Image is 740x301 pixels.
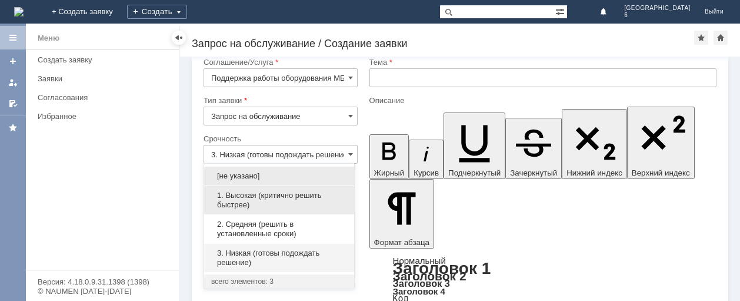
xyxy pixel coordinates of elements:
[172,31,186,45] div: Скрыть меню
[624,5,691,12] span: [GEOGRAPHIC_DATA]
[566,168,622,177] span: Нижний индекс
[393,269,466,283] a: Заголовок 2
[562,109,627,179] button: Нижний индекс
[444,113,505,179] button: Подчеркнутый
[374,168,405,177] span: Жирный
[33,88,176,107] a: Согласования
[33,70,176,88] a: Заявки
[374,238,429,247] span: Формат абзаца
[38,93,172,102] div: Согласования
[393,259,491,277] a: Заголовок 1
[204,58,355,66] div: Соглашение/Услуга
[694,31,708,45] div: Добавить в избранное
[14,7,24,16] img: logo
[4,94,22,113] a: Мои согласования
[393,256,446,266] a: Нормальный
[414,168,439,177] span: Курсив
[127,5,187,19] div: Создать
[211,249,347,267] span: 3. Низкая (готовы подождать решение)
[369,58,714,66] div: Тема
[33,51,176,69] a: Создать заявку
[204,135,355,143] div: Срочность
[510,168,557,177] span: Зачеркнутый
[624,12,691,19] span: 6
[211,171,347,181] span: [не указано]
[505,118,562,179] button: Зачеркнутый
[714,31,728,45] div: Сделать домашней страницей
[369,179,434,249] button: Формат абзаца
[38,55,172,64] div: Создать заявку
[369,97,714,104] div: Описание
[38,112,159,121] div: Избранное
[204,97,355,104] div: Тип заявки
[38,278,167,286] div: Версия: 4.18.0.9.31.1398 (1398)
[393,278,450,289] a: Заголовок 3
[4,52,22,71] a: Создать заявку
[38,287,167,295] div: © NAUMEN [DATE]-[DATE]
[369,134,409,179] button: Жирный
[627,107,695,179] button: Верхний индекс
[632,168,690,177] span: Верхний индекс
[211,191,347,210] span: 1. Высокая (критично решить быстрее)
[211,277,347,286] div: всего элементов: 3
[211,220,347,239] span: 2. Средняя (решить в установленные сроки)
[393,286,445,296] a: Заголовок 4
[38,74,172,83] div: Заявки
[14,7,24,16] a: Перейти на домашнюю страницу
[192,38,694,49] div: Запрос на обслуживание / Создание заявки
[555,5,567,16] span: Расширенный поиск
[448,168,501,177] span: Подчеркнутый
[409,140,444,179] button: Курсив
[4,73,22,92] a: Мои заявки
[38,31,59,45] div: Меню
